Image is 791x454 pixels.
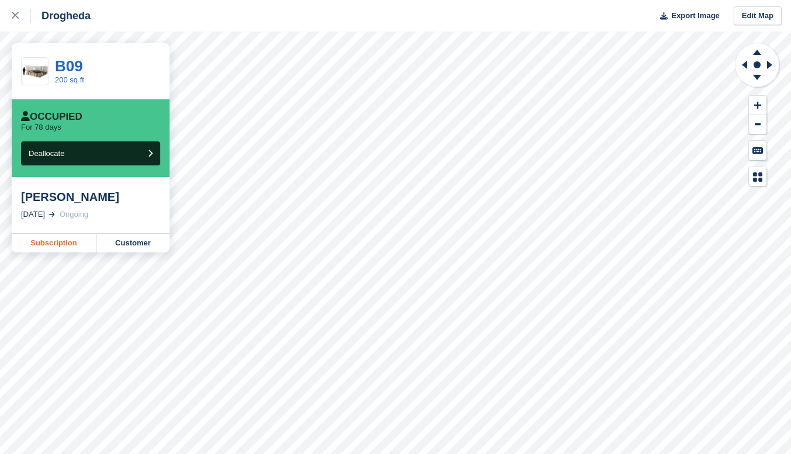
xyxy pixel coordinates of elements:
span: Export Image [671,10,719,22]
span: Deallocate [29,149,64,158]
div: [PERSON_NAME] [21,190,160,204]
div: Drogheda [31,9,91,23]
button: Zoom Out [749,115,766,134]
div: Ongoing [60,209,88,220]
button: Deallocate [21,141,160,165]
a: Customer [96,234,170,252]
button: Map Legend [749,167,766,186]
a: Edit Map [734,6,782,26]
button: Zoom In [749,96,766,115]
button: Export Image [653,6,720,26]
a: 200 sq ft [55,75,84,84]
div: Occupied [21,111,82,123]
p: For 78 days [21,123,61,132]
img: arrow-right-light-icn-cde0832a797a2874e46488d9cf13f60e5c3a73dbe684e267c42b8395dfbc2abf.svg [49,212,55,217]
a: Subscription [12,234,96,252]
img: 200-sqft-unit%20(4).jpg [22,61,49,82]
a: B09 [55,57,83,75]
button: Keyboard Shortcuts [749,141,766,160]
div: [DATE] [21,209,45,220]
